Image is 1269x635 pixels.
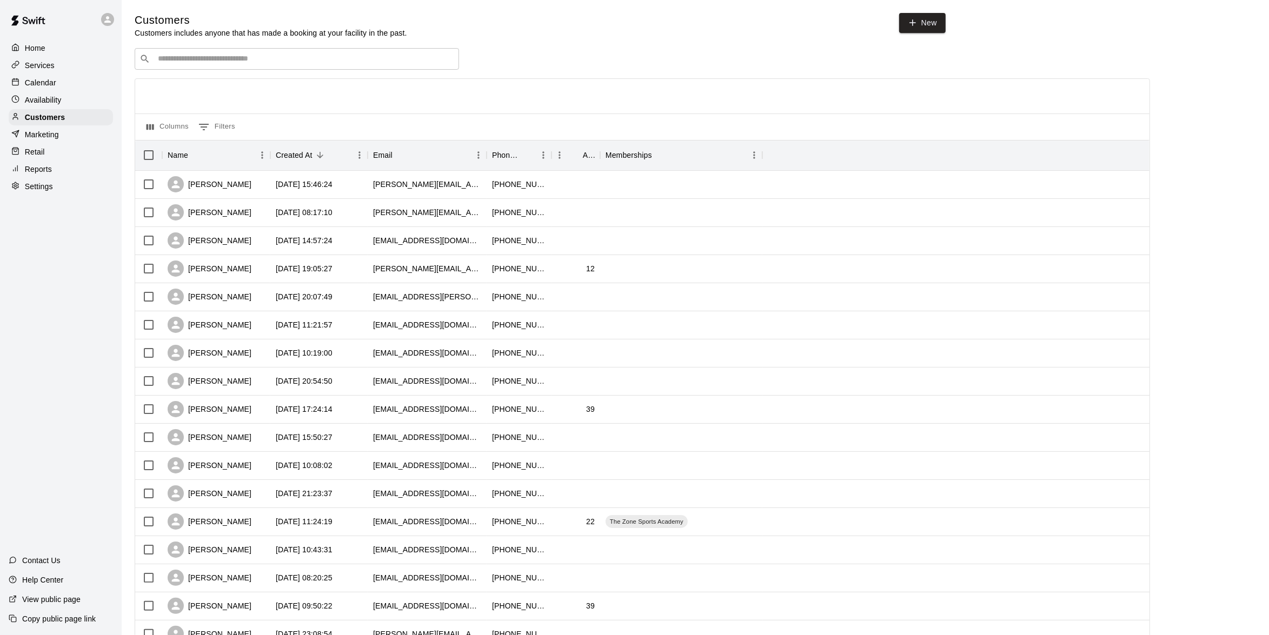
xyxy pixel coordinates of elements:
div: +18436554449 [492,404,546,415]
div: +18434658519 [492,347,546,358]
div: 2025-08-03 21:23:37 [276,488,333,499]
div: 2025-08-05 15:50:27 [276,432,333,443]
div: +18436853003 [492,235,546,246]
div: [PERSON_NAME] [168,232,251,249]
div: Memberships [606,140,652,170]
a: Settings [9,178,113,195]
div: storeitallmi@yahoo.com [373,319,481,330]
div: 2025-08-16 11:21:57 [276,319,333,330]
button: Sort [568,148,583,163]
div: [PERSON_NAME] [168,485,251,502]
div: +18562063699 [492,179,546,190]
div: Memberships [600,140,762,170]
div: samuelcasey14@gmail.com [373,404,481,415]
button: Sort [393,148,408,163]
div: [PERSON_NAME] [168,457,251,473]
div: +18433256888 [492,291,546,302]
div: 22 [586,516,595,527]
div: 2025-09-07 15:46:24 [276,179,333,190]
div: The Zone Sports Academy [606,515,688,528]
button: Menu [535,147,552,163]
div: +18436856432 [492,432,546,443]
div: 2025-08-17 20:07:49 [276,291,333,302]
div: 2025-08-26 08:17:10 [276,207,333,218]
div: [PERSON_NAME] [168,204,251,220]
div: coop.randy@yahoo.com [373,291,481,302]
div: jrseale82@yahoo.com [373,572,481,583]
button: Show filters [196,118,238,136]
a: Customers [9,109,113,125]
div: +18434250138 [492,488,546,499]
div: [PERSON_NAME] [168,176,251,192]
div: [PERSON_NAME] [168,429,251,445]
a: New [899,13,946,33]
div: Name [162,140,270,170]
div: 2025-08-14 20:54:50 [276,376,333,386]
div: 39 [586,404,595,415]
div: Services [9,57,113,73]
div: +17045195774 [492,207,546,218]
p: Availability [25,95,62,105]
div: Age [552,140,600,170]
div: [PERSON_NAME] [168,345,251,361]
div: [PERSON_NAME] [168,401,251,417]
p: Calendar [25,77,56,88]
div: wyattlloyd6@gmail.com [373,376,481,386]
a: Availability [9,92,113,108]
div: charliegreene843@gmail.com [373,432,481,443]
button: Sort [652,148,667,163]
div: [PERSON_NAME] [168,542,251,558]
p: Reports [25,164,52,175]
div: cookzane682@gmail.com [373,516,481,527]
div: Retail [9,144,113,160]
button: Menu [351,147,368,163]
div: +13018737480 [492,516,546,527]
button: Menu [552,147,568,163]
div: Calendar [9,75,113,91]
p: Services [25,60,55,71]
div: [PERSON_NAME] [168,373,251,389]
button: Select columns [144,118,191,136]
div: +18434479311 [492,376,546,386]
div: 2025-07-29 08:20:25 [276,572,333,583]
div: bevinharmon@gmail.com [373,488,481,499]
a: Marketing [9,126,113,143]
p: Settings [25,181,53,192]
a: Home [9,40,113,56]
div: 2025-08-02 10:43:31 [276,544,333,555]
div: [PERSON_NAME] [168,570,251,586]
p: Contact Us [22,555,61,566]
div: sccasey1428@gmail.com [373,600,481,611]
p: Customers [25,112,65,123]
div: [PERSON_NAME] [168,260,251,277]
div: 2025-08-13 17:24:14 [276,404,333,415]
span: The Zone Sports Academy [606,517,688,526]
button: Sort [188,148,203,163]
div: Search customers by name or email [135,48,459,70]
div: 2025-07-22 09:50:22 [276,600,333,611]
div: tankd7682@gmail.com [373,347,481,358]
div: amanda.melograno@gmail.com [373,179,481,190]
h5: Customers [135,13,407,28]
a: Reports [9,161,113,177]
p: Customers includes anyone that has made a booking at your facility in the past. [135,28,407,38]
button: Menu [746,147,762,163]
div: +18434559839 [492,544,546,555]
div: [PERSON_NAME] [168,289,251,305]
div: Age [583,140,595,170]
div: Created At [276,140,313,170]
div: Email [368,140,487,170]
div: Name [168,140,188,170]
div: 2025-08-16 10:19:00 [276,347,333,358]
p: Retail [25,146,45,157]
div: [PERSON_NAME] [168,317,251,333]
div: +18433258213 [492,572,546,583]
div: 2025-08-24 14:57:24 [276,235,333,246]
p: Help Center [22,574,63,585]
div: 12 [586,263,595,274]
